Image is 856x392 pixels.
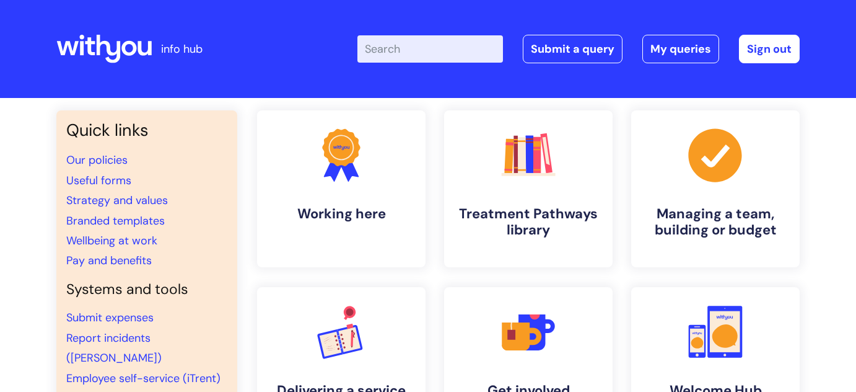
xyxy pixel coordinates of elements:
a: Employee self-service (iTrent) [66,371,221,386]
div: | - [357,35,800,63]
a: Wellbeing at work [66,233,157,248]
h4: Working here [267,206,416,222]
a: My queries [642,35,719,63]
a: Strategy and values [66,193,168,208]
a: Submit a query [523,35,622,63]
h3: Quick links [66,120,227,140]
a: Treatment Pathways library [444,110,613,267]
a: Our policies [66,153,128,167]
h4: Treatment Pathways library [454,206,603,239]
input: Search [357,35,503,63]
a: Working here [257,110,426,267]
a: Useful forms [66,173,131,188]
h4: Systems and tools [66,281,227,298]
a: Submit expenses [66,310,154,325]
a: Branded templates [66,213,165,228]
a: Sign out [739,35,800,63]
a: Managing a team, building or budget [631,110,800,267]
a: Report incidents ([PERSON_NAME]) [66,331,162,365]
h4: Managing a team, building or budget [641,206,790,239]
p: info hub [161,39,203,59]
a: Pay and benefits [66,253,152,268]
